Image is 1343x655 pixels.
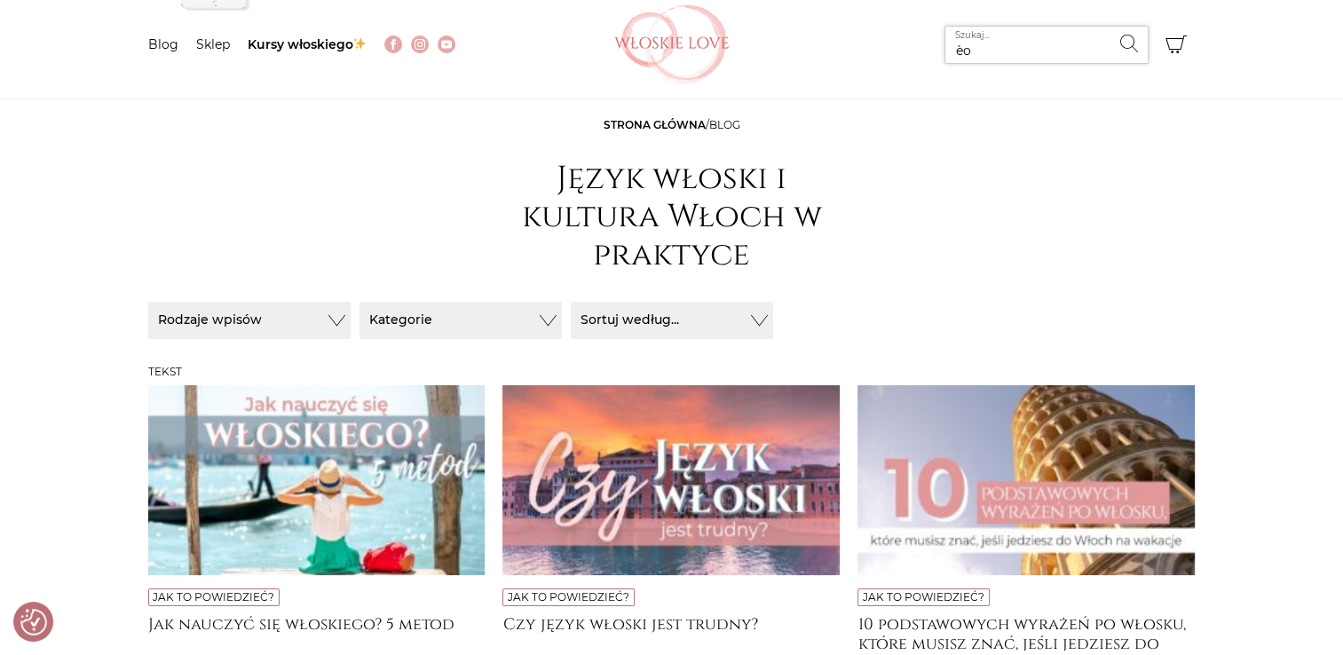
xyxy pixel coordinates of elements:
[571,302,773,339] button: Sortuj według...
[359,302,562,339] button: Kategorie
[614,4,730,84] img: Włoskielove
[502,615,840,651] a: Czy język włoski jest trudny?
[863,590,984,604] a: Jak to powiedzieć?
[508,590,629,604] a: Jak to powiedzieć?
[857,615,1195,651] a: 10 podstawowych wyrażeń po włosku, które musisz znać, jeśli jedziesz do [GEOGRAPHIC_DATA] na wakacje
[944,26,1149,64] input: Szukaj...
[148,615,486,651] a: Jak nauczyć się włoskiego? 5 metod
[248,36,367,52] a: Kursy włoskiego
[148,36,178,52] a: Blog
[148,366,1196,378] h3: Tekst
[196,36,230,52] a: Sklep
[20,609,47,635] button: Preferencje co do zgód
[1157,26,1196,64] button: Koszyk
[353,37,366,50] img: ✨
[494,160,849,275] h1: Język włoski i kultura Włoch w praktyce
[604,118,706,131] a: Strona główna
[604,118,740,131] span: /
[148,302,351,339] button: Rodzaje wpisów
[20,609,47,635] img: Revisit consent button
[709,118,740,131] span: Blog
[153,590,274,604] a: Jak to powiedzieć?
